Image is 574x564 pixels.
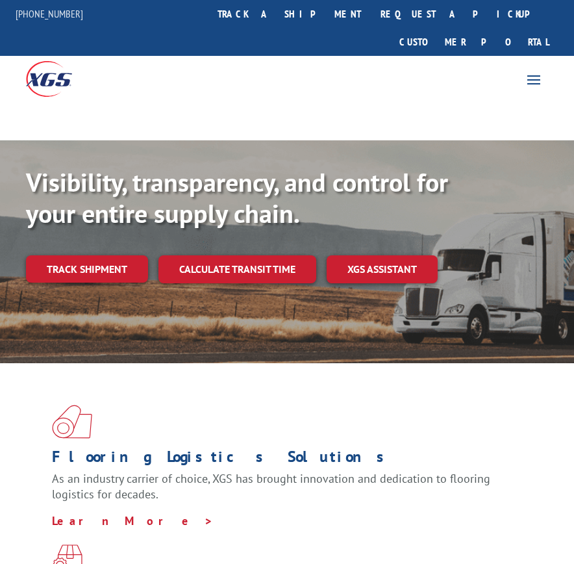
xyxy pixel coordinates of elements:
[26,165,448,230] b: Visibility, transparency, and control for your entire supply chain.
[52,449,512,471] h1: Flooring Logistics Solutions
[52,513,214,528] a: Learn More >
[327,255,438,283] a: XGS ASSISTANT
[52,471,490,502] span: As an industry carrier of choice, XGS has brought innovation and dedication to flooring logistics...
[16,7,83,20] a: [PHONE_NUMBER]
[158,255,316,283] a: Calculate transit time
[390,28,558,56] a: Customer Portal
[52,405,92,439] img: xgs-icon-total-supply-chain-intelligence-red
[26,255,148,283] a: Track shipment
